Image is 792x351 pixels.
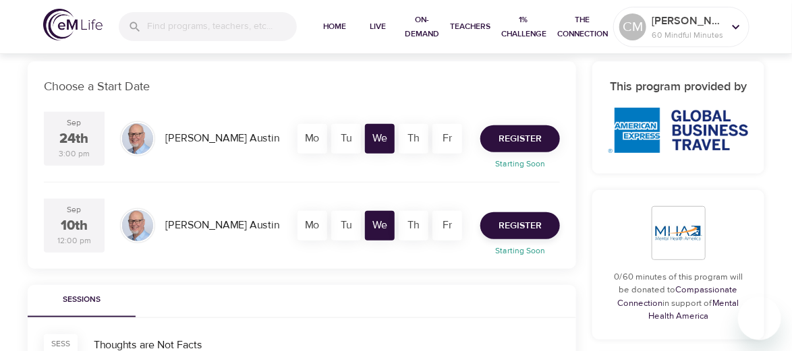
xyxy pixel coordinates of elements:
span: Teachers [450,20,490,34]
div: [PERSON_NAME] Austin [160,125,285,152]
div: We [365,124,395,154]
div: Th [399,211,428,241]
div: 24th [60,129,89,149]
iframe: Button to launch messaging window [738,297,781,340]
p: 0/60 minutes of this program will be donated to in support of [609,271,748,323]
img: logo [43,9,103,40]
span: Register [499,131,542,148]
div: Mo [298,124,327,154]
div: Tu [331,211,361,241]
span: 1% Challenge [501,13,546,41]
div: 10th [61,216,88,236]
div: Th [399,124,428,154]
div: Fr [432,124,462,154]
button: Register [480,212,560,239]
span: On-Demand [405,13,439,41]
span: The Connection [557,13,608,41]
button: Register [480,125,560,152]
p: Starting Soon [472,245,568,257]
input: Find programs, teachers, etc... [147,12,297,41]
img: AmEx%20GBT%20logo.png [609,108,748,153]
p: 60 Mindful Minutes [652,29,723,41]
span: Home [318,20,351,34]
div: Sep [67,204,82,216]
div: Sep [67,117,82,129]
span: Live [362,20,394,34]
p: Choose a Start Date [44,77,560,96]
span: Register [499,218,542,234]
div: We [365,211,395,241]
div: SESS [51,338,70,350]
div: [PERSON_NAME] Austin [160,212,285,238]
p: [PERSON_NAME] #InspireInclusion [652,13,723,29]
div: CM [619,13,646,40]
p: Starting Soon [472,158,568,170]
span: Sessions [36,293,128,307]
div: Mo [298,211,327,241]
div: Tu [331,124,361,154]
div: Fr [432,211,462,241]
a: Compassionate Connection [618,284,738,309]
div: 12:00 pm [57,235,91,247]
h6: This program provided by [609,77,748,97]
div: 3:00 pm [59,148,90,160]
